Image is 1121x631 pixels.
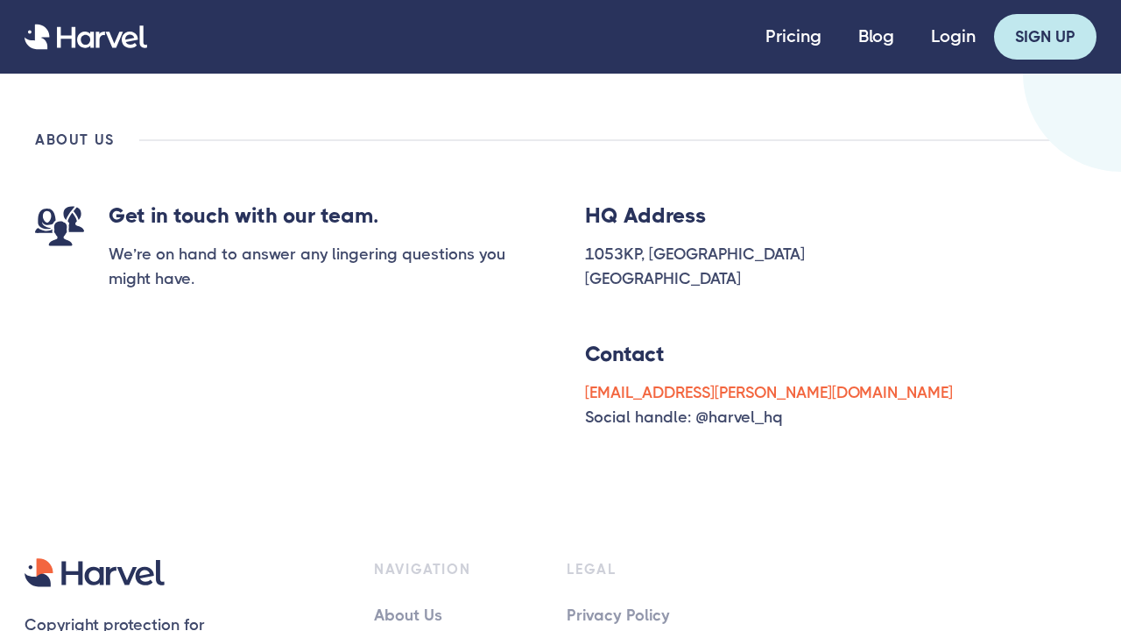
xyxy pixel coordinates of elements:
a: Pricing [765,24,821,50]
a: home [25,24,147,50]
a: SIGN UP [994,14,1096,60]
div: 1053KP, [GEOGRAPHIC_DATA] [GEOGRAPHIC_DATA] [585,242,805,291]
div: NAVIGATION [374,557,518,582]
div: ABOUT US [35,128,115,152]
h4: Get in touch with our team. [109,202,518,230]
div: Social handle: @harvel_hq [585,405,1086,429]
div: SIGN UP [1015,26,1075,47]
div: We’re on hand to answer any lingering questions you might have. [109,242,518,291]
h4: HQ Address [585,202,805,230]
a: Login [931,24,976,50]
a: Blog [858,24,894,50]
div: [EMAIL_ADDRESS][PERSON_NAME][DOMAIN_NAME] [585,380,1086,405]
a: Privacy Policy [567,603,710,627]
h4: Contact [585,340,1086,368]
div: LEGAL [567,557,710,582]
a: About Us [374,603,518,627]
